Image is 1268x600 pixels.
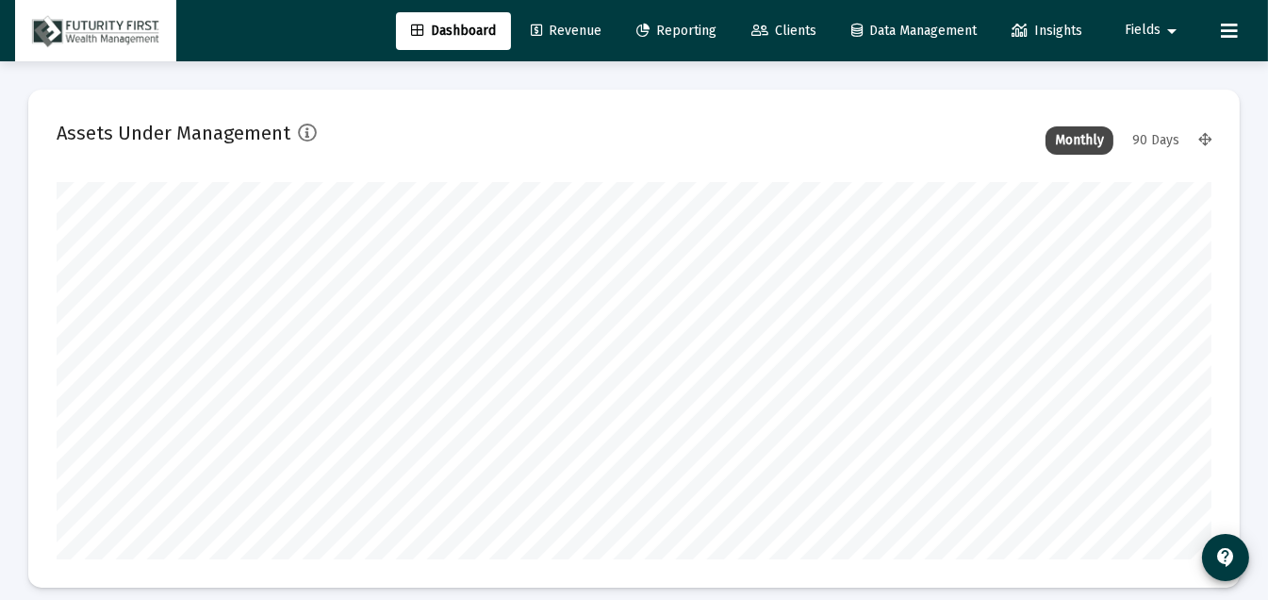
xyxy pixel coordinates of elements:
[411,23,496,39] span: Dashboard
[1012,23,1082,39] span: Insights
[1123,126,1189,155] div: 90 Days
[516,12,617,50] a: Revenue
[851,23,977,39] span: Data Management
[29,12,162,50] img: Dashboard
[1125,23,1161,39] span: Fields
[531,23,601,39] span: Revenue
[1046,126,1113,155] div: Monthly
[396,12,511,50] a: Dashboard
[57,118,290,148] h2: Assets Under Management
[621,12,732,50] a: Reporting
[996,12,1097,50] a: Insights
[836,12,992,50] a: Data Management
[736,12,832,50] a: Clients
[1102,11,1206,49] button: Fields
[751,23,816,39] span: Clients
[1214,546,1237,569] mat-icon: contact_support
[1161,12,1183,50] mat-icon: arrow_drop_down
[636,23,716,39] span: Reporting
